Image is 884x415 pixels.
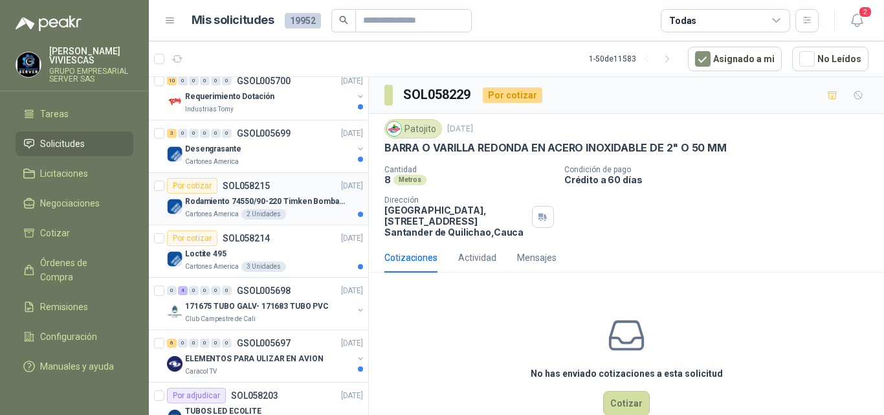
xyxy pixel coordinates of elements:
[341,232,363,245] p: [DATE]
[237,339,291,348] p: GSOL005697
[49,67,133,83] p: GRUPO EMPRESARIAL SERVER SAS
[237,129,291,138] p: GSOL005699
[200,129,210,138] div: 0
[341,75,363,87] p: [DATE]
[403,85,472,105] h3: SOL058229
[49,47,133,65] p: [PERSON_NAME] VIVIESCAS
[16,191,133,216] a: Negociaciones
[167,146,182,162] img: Company Logo
[384,141,727,155] p: BARRA O VARILLA REDONDA EN ACERO INOXIDABLE DE 2" O 50 MM
[167,126,366,167] a: 3 0 0 0 0 0 GSOL005699[DATE] Company LogoDesengrasanteCartones America
[149,225,368,278] a: Por cotizarSOL058214[DATE] Company LogoLoctite 495Cartones America3 Unidades
[167,230,217,246] div: Por cotizar
[167,129,177,138] div: 3
[178,286,188,295] div: 4
[185,314,256,324] p: Club Campestre de Cali
[16,52,41,77] img: Company Logo
[341,337,363,350] p: [DATE]
[189,76,199,85] div: 0
[669,14,696,28] div: Todas
[200,76,210,85] div: 0
[387,122,401,136] img: Company Logo
[185,353,323,365] p: ELEMENTOS PARA ULIZAR EN AVION
[16,161,133,186] a: Licitaciones
[185,300,329,313] p: 171675 TUBO GALV- 171683 TUBO PVC
[192,11,274,30] h1: Mis solicitudes
[167,178,217,194] div: Por cotizar
[384,174,391,185] p: 8
[211,76,221,85] div: 0
[40,226,70,240] span: Cotizar
[16,354,133,379] a: Manuales y ayuda
[16,251,133,289] a: Órdenes de Compra
[149,173,368,225] a: Por cotizarSOL058215[DATE] Company LogoRodamiento 74550/90-220 Timken BombaVG40Cartones America2 ...
[40,137,85,151] span: Solicitudes
[483,87,542,103] div: Por cotizar
[16,295,133,319] a: Remisiones
[167,251,182,267] img: Company Logo
[222,76,232,85] div: 0
[185,91,274,103] p: Requerimiento Dotación
[167,94,182,109] img: Company Logo
[178,76,188,85] div: 0
[167,388,226,403] div: Por adjudicar
[341,285,363,297] p: [DATE]
[845,9,868,32] button: 2
[16,102,133,126] a: Tareas
[167,73,366,115] a: 10 0 0 0 0 0 GSOL005700[DATE] Company LogoRequerimiento DotaciónIndustrias Tomy
[167,286,177,295] div: 0
[564,165,879,174] p: Condición de pago
[211,286,221,295] div: 0
[167,199,182,214] img: Company Logo
[211,339,221,348] div: 0
[241,262,286,272] div: 3 Unidades
[167,339,177,348] div: 6
[384,196,527,205] p: Dirección
[237,286,291,295] p: GSOL005698
[16,16,82,31] img: Logo peakr
[237,76,291,85] p: GSOL005700
[222,129,232,138] div: 0
[688,47,782,71] button: Asignado a mi
[200,339,210,348] div: 0
[178,339,188,348] div: 0
[167,283,366,324] a: 0 4 0 0 0 0 GSOL005698[DATE] Company Logo171675 TUBO GALV- 171683 TUBO PVCClub Campestre de Cali
[223,234,270,243] p: SOL058214
[16,324,133,349] a: Configuración
[185,104,234,115] p: Industrias Tomy
[40,300,88,314] span: Remisiones
[16,221,133,245] a: Cotizar
[185,262,239,272] p: Cartones America
[458,251,496,265] div: Actividad
[339,16,348,25] span: search
[167,356,182,372] img: Company Logo
[393,175,426,185] div: Metros
[384,165,554,174] p: Cantidad
[384,205,527,238] p: [GEOGRAPHIC_DATA], [STREET_ADDRESS] Santander de Quilichao , Cauca
[285,13,321,28] span: 19952
[531,366,723,381] h3: No has enviado cotizaciones a esta solicitud
[167,76,177,85] div: 10
[792,47,868,71] button: No Leídos
[384,251,437,265] div: Cotizaciones
[341,390,363,402] p: [DATE]
[211,129,221,138] div: 0
[341,128,363,140] p: [DATE]
[185,157,239,167] p: Cartones America
[447,123,473,135] p: [DATE]
[564,174,879,185] p: Crédito a 60 días
[178,129,188,138] div: 0
[185,209,239,219] p: Cartones America
[185,143,241,155] p: Desengrasante
[858,6,872,18] span: 2
[222,286,232,295] div: 0
[341,180,363,192] p: [DATE]
[16,131,133,156] a: Solicitudes
[222,339,232,348] div: 0
[384,119,442,139] div: Patojito
[40,256,121,284] span: Órdenes de Compra
[223,181,270,190] p: SOL058215
[167,335,366,377] a: 6 0 0 0 0 0 GSOL005697[DATE] Company LogoELEMENTOS PARA ULIZAR EN AVIONCaracol TV
[189,286,199,295] div: 0
[589,49,678,69] div: 1 - 50 de 11583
